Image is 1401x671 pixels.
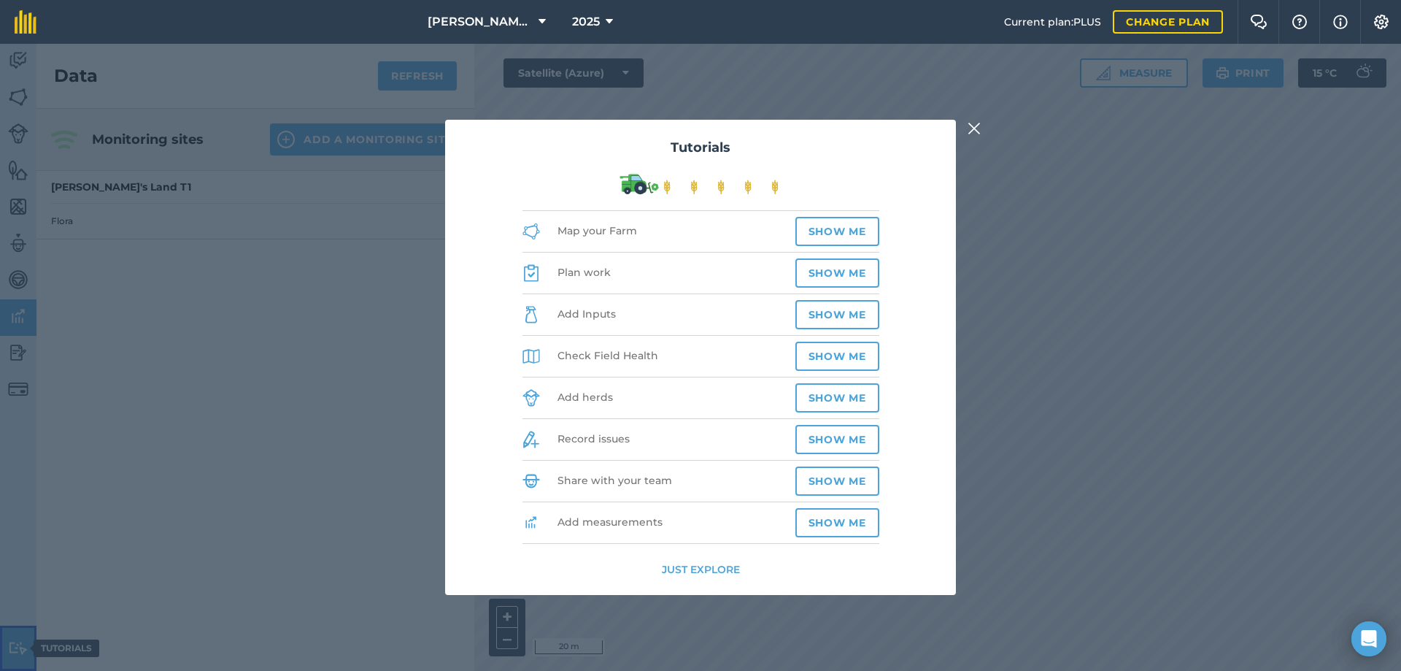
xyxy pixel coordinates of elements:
[428,13,533,31] span: [PERSON_NAME][GEOGRAPHIC_DATA]
[795,258,879,288] button: Show me
[1250,15,1267,29] img: Two speech bubbles overlapping with the left bubble in the forefront
[795,342,879,371] button: Show me
[795,467,879,496] button: Show me
[1373,15,1390,29] img: A cog icon
[522,294,879,336] li: Add Inputs
[1113,10,1223,34] a: Change plan
[522,377,879,419] li: Add herds
[522,461,879,502] li: Share with your team
[522,211,879,253] li: Map your Farm
[795,425,879,454] button: Show me
[795,217,879,246] button: Show me
[572,13,600,31] span: 2025
[795,383,879,413] button: Show me
[619,173,782,196] img: Illustration of a green combine harvester harvesting wheat
[795,508,879,537] button: Show me
[1351,621,1386,656] div: Open Intercom Messenger
[662,561,740,578] button: Just explore
[463,137,938,158] h2: Tutorials
[522,336,879,377] li: Check Field Health
[795,300,879,329] button: Show me
[522,253,879,294] li: Plan work
[15,10,36,34] img: fieldmargin Logo
[1004,14,1101,30] span: Current plan : PLUS
[1291,15,1308,29] img: A question mark icon
[522,502,879,544] li: Add measurements
[1333,13,1348,31] img: svg+xml;base64,PHN2ZyB4bWxucz0iaHR0cDovL3d3dy53My5vcmcvMjAwMC9zdmciIHdpZHRoPSIxNyIgaGVpZ2h0PSIxNy...
[522,419,879,461] li: Record issues
[968,120,981,137] img: svg+xml;base64,PHN2ZyB4bWxucz0iaHR0cDovL3d3dy53My5vcmcvMjAwMC9zdmciIHdpZHRoPSIyMiIgaGVpZ2h0PSIzMC...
